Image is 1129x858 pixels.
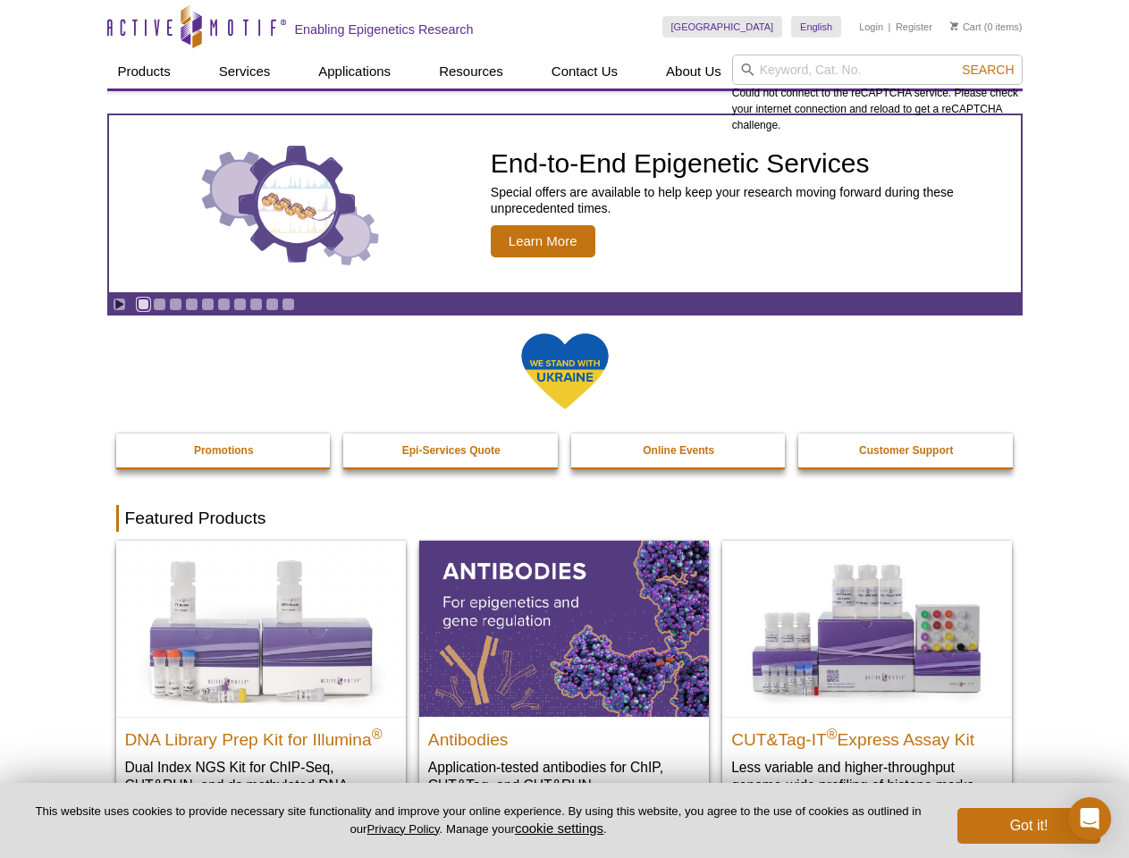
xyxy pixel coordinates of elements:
[282,298,295,311] a: Go to slide 10
[367,822,439,836] a: Privacy Policy
[731,722,1003,749] h2: CUT&Tag-IT Express Assay Kit
[343,433,560,467] a: Epi-Services Quote
[571,433,788,467] a: Online Events
[732,55,1023,133] div: Could not connect to the reCAPTCHA service. Please check your internet connection and reload to g...
[194,444,254,457] strong: Promotions
[962,63,1014,77] span: Search
[29,803,928,837] p: This website uses cookies to provide necessary site functionality and improve your online experie...
[402,444,501,457] strong: Epi-Services Quote
[732,55,1023,85] input: Keyword, Cat. No.
[308,55,401,88] a: Applications
[419,541,709,716] img: All Antibodies
[722,541,1012,716] img: CUT&Tag-IT® Express Assay Kit
[372,726,383,741] sup: ®
[957,808,1100,844] button: Got it!
[249,298,263,311] a: Go to slide 8
[169,298,182,311] a: Go to slide 3
[153,298,166,311] a: Go to slide 2
[1068,797,1111,840] div: Open Intercom Messenger
[107,55,181,88] a: Products
[731,758,1003,795] p: Less variable and higher-throughput genome-wide profiling of histone marks​.
[185,298,198,311] a: Go to slide 4
[125,758,397,812] p: Dual Index NGS Kit for ChIP-Seq, CUT&RUN, and ds methylated DNA assays.
[859,21,883,33] a: Login
[295,21,474,38] h2: Enabling Epigenetics Research
[859,444,953,457] strong: Customer Support
[201,298,215,311] a: Go to slide 5
[889,16,891,38] li: |
[265,298,279,311] a: Go to slide 9
[113,298,126,311] a: Toggle autoplay
[662,16,783,38] a: [GEOGRAPHIC_DATA]
[116,433,333,467] a: Promotions
[515,820,603,836] button: cookie settings
[950,21,958,30] img: Your Cart
[655,55,732,88] a: About Us
[137,298,150,311] a: Go to slide 1
[116,541,406,829] a: DNA Library Prep Kit for Illumina DNA Library Prep Kit for Illumina® Dual Index NGS Kit for ChIP-...
[419,541,709,812] a: All Antibodies Antibodies Application-tested antibodies for ChIP, CUT&Tag, and CUT&RUN.
[950,21,982,33] a: Cart
[116,505,1014,532] h2: Featured Products
[428,758,700,795] p: Application-tested antibodies for ChIP, CUT&Tag, and CUT&RUN.
[798,433,1015,467] a: Customer Support
[950,16,1023,38] li: (0 items)
[217,298,231,311] a: Go to slide 6
[428,722,700,749] h2: Antibodies
[208,55,282,88] a: Services
[722,541,1012,812] a: CUT&Tag-IT® Express Assay Kit CUT&Tag-IT®Express Assay Kit Less variable and higher-throughput ge...
[896,21,932,33] a: Register
[116,541,406,716] img: DNA Library Prep Kit for Illumina
[233,298,247,311] a: Go to slide 7
[827,726,838,741] sup: ®
[541,55,628,88] a: Contact Us
[428,55,514,88] a: Resources
[520,332,610,411] img: We Stand With Ukraine
[791,16,841,38] a: English
[956,62,1019,78] button: Search
[125,722,397,749] h2: DNA Library Prep Kit for Illumina
[643,444,714,457] strong: Online Events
